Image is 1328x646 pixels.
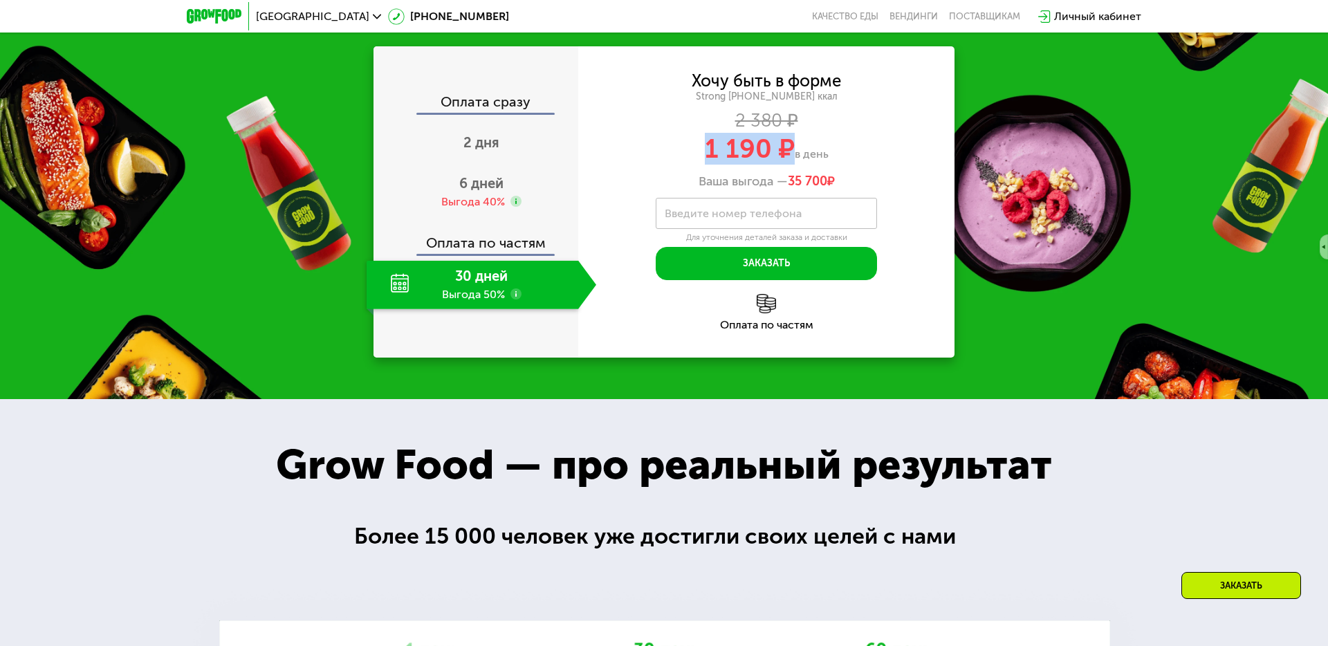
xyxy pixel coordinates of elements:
[949,11,1020,22] div: поставщикам
[656,247,877,280] button: Заказать
[463,134,499,151] span: 2 дня
[578,91,954,103] div: Strong [PHONE_NUMBER] ккал
[375,95,578,113] div: Оплата сразу
[459,175,504,192] span: 6 дней
[812,11,878,22] a: Качество еды
[1054,8,1141,25] div: Личный кабинет
[578,174,954,190] div: Ваша выгода —
[692,73,841,89] div: Хочу быть в форме
[705,133,795,165] span: 1 190 ₽
[578,113,954,129] div: 2 380 ₽
[889,11,938,22] a: Вендинги
[788,174,827,189] span: 35 700
[656,232,877,243] div: Для уточнения деталей заказа и доставки
[246,433,1082,496] div: Grow Food — про реальный результат
[375,222,578,254] div: Оплата по частям
[578,320,954,331] div: Оплата по частям
[354,519,974,554] div: Более 15 000 человек уже достигли своих целей с нами
[788,174,835,190] span: ₽
[1181,572,1301,599] div: Заказать
[757,294,776,313] img: l6xcnZfty9opOoJh.png
[441,194,505,210] div: Выгода 40%
[665,210,802,217] label: Введите номер телефона
[795,147,829,160] span: в день
[388,8,509,25] a: [PHONE_NUMBER]
[256,11,369,22] span: [GEOGRAPHIC_DATA]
